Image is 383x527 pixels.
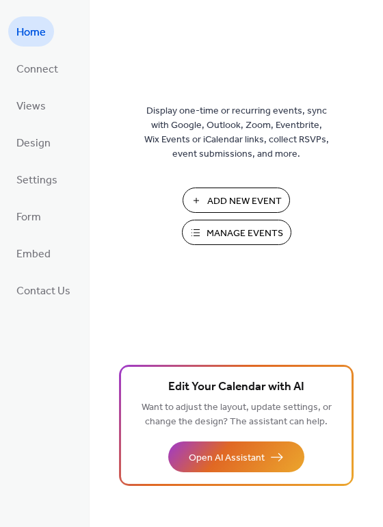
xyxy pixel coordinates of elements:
span: Edit Your Calendar with AI [168,378,304,397]
span: Add New Event [207,194,282,209]
a: Design [8,127,59,157]
span: Form [16,207,41,229]
span: Display one-time or recurring events, sync with Google, Outlook, Zoom, Eventbrite, Wix Events or ... [144,104,329,162]
a: Home [8,16,54,47]
a: Contact Us [8,275,79,305]
a: Embed [8,238,59,268]
span: Embed [16,244,51,266]
span: Manage Events [207,227,283,241]
span: Connect [16,59,58,81]
a: Settings [8,164,66,194]
span: Open AI Assistant [189,451,265,465]
span: Home [16,22,46,44]
span: Want to adjust the layout, update settings, or change the design? The assistant can help. [142,398,332,431]
button: Open AI Assistant [168,441,304,472]
span: Settings [16,170,57,192]
a: Form [8,201,49,231]
span: Design [16,133,51,155]
a: Connect [8,53,66,83]
span: Contact Us [16,281,70,303]
button: Manage Events [182,220,291,245]
a: Views [8,90,54,120]
span: Views [16,96,46,118]
button: Add New Event [183,188,290,213]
